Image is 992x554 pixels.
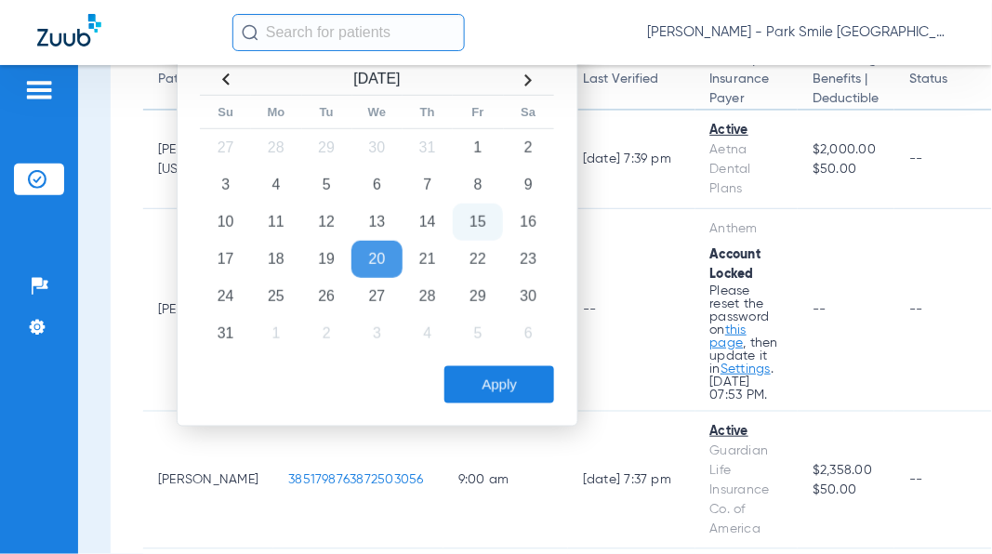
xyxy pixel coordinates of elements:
span: $50.00 [813,160,880,179]
img: Search Icon [242,24,258,41]
span: Deductible [813,89,880,109]
span: $50.00 [813,481,880,500]
button: Apply [444,366,554,403]
a: Settings [721,363,771,376]
div: Patient Name [158,70,240,89]
td: [DATE] 7:37 PM [568,412,695,549]
div: Last Verified [583,70,658,89]
td: [DATE] 7:39 PM [568,111,695,209]
td: [PERSON_NAME] [143,412,273,549]
img: hamburger-icon [24,79,54,101]
th: Remaining Benefits | [798,50,894,111]
span: [PERSON_NAME] - Park Smile [GEOGRAPHIC_DATA] [648,23,955,42]
span: $2,000.00 [813,140,880,160]
div: Aetna Dental Plans [710,140,784,199]
span: $2,358.00 [813,461,880,481]
img: Zuub Logo [37,14,101,46]
div: Active [710,422,784,442]
th: [DATE] [251,65,503,96]
p: Please reset the password on , then update it in . [DATE] 07:53 PM. [710,284,784,402]
div: Guardian Life Insurance Co. of America [710,442,784,539]
td: 9:00 AM [443,412,568,549]
div: Active [710,121,784,140]
th: Status | [695,50,799,111]
span: 3851798763872503056 [288,473,424,486]
div: Anthem [710,219,784,239]
div: Patient Name [158,70,258,89]
input: Search for patients [232,14,465,51]
a: this page [710,323,747,350]
div: Last Verified [583,70,681,89]
iframe: Chat Widget [899,465,992,554]
span: Insurance Payer [710,70,784,109]
td: -- [568,209,695,412]
span: -- [813,303,827,316]
span: Account Locked [710,248,761,281]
